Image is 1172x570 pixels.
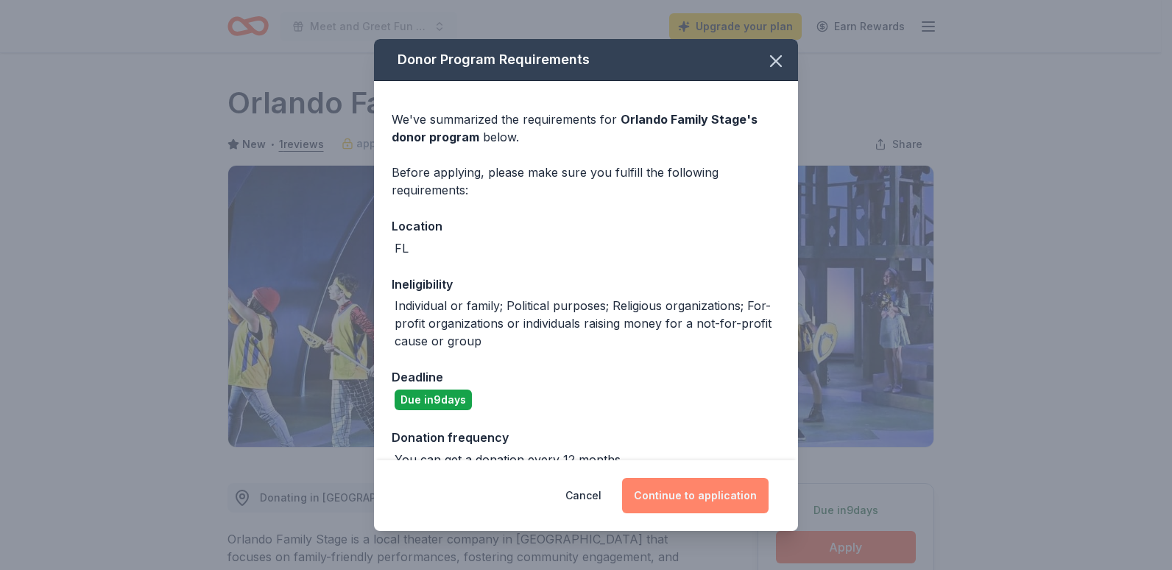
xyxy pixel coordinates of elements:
[392,217,780,236] div: Location
[395,239,409,257] div: FL
[395,390,472,410] div: Due in 9 days
[565,478,601,513] button: Cancel
[392,428,780,447] div: Donation frequency
[392,110,780,146] div: We've summarized the requirements for below.
[392,163,780,199] div: Before applying, please make sure you fulfill the following requirements:
[395,451,624,468] div: You can get a donation every 12 months.
[622,478,769,513] button: Continue to application
[374,39,798,81] div: Donor Program Requirements
[395,297,780,350] div: Individual or family; Political purposes; Religious organizations; For-profit organizations or in...
[392,275,780,294] div: Ineligibility
[392,367,780,387] div: Deadline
